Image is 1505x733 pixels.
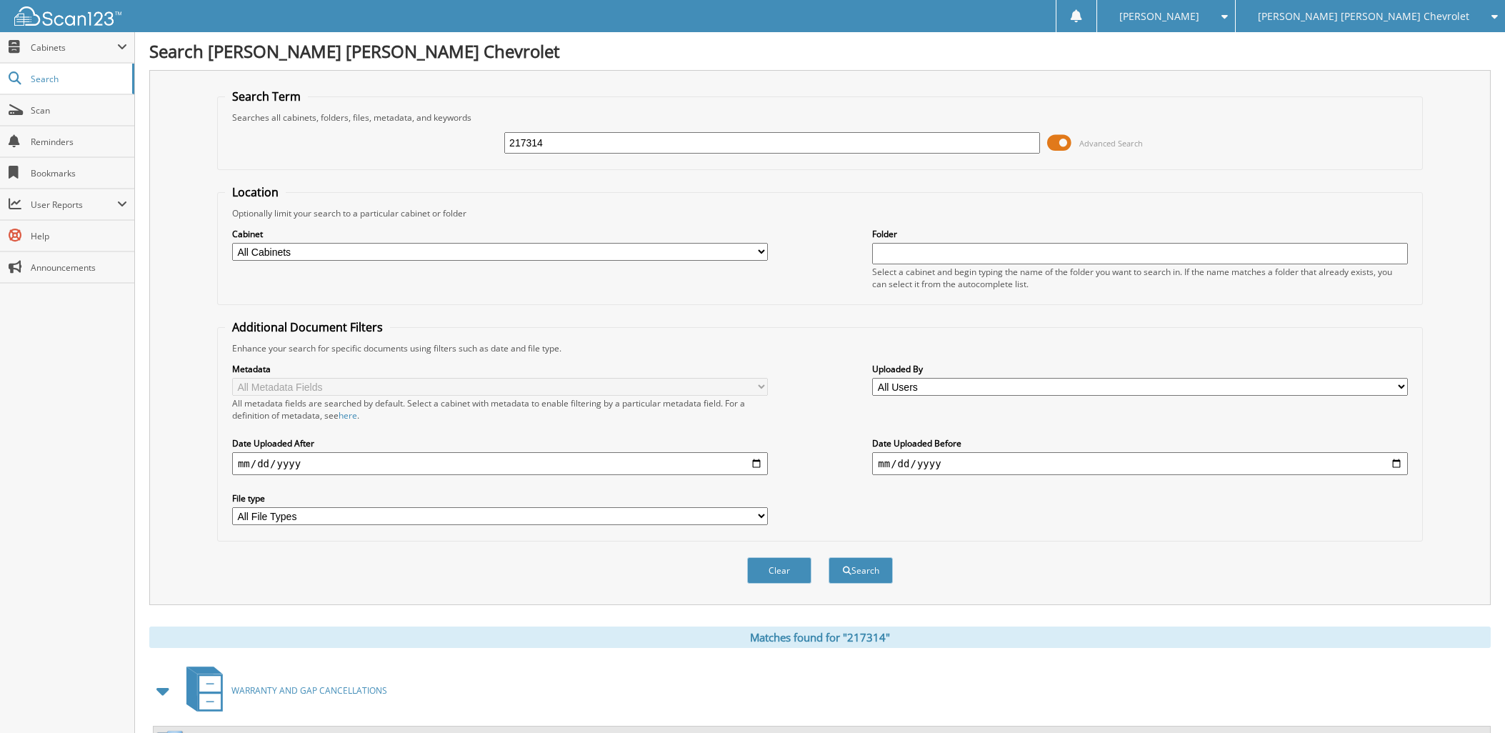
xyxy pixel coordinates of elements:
label: File type [232,492,768,504]
legend: Additional Document Filters [225,319,390,335]
span: Advanced Search [1079,138,1143,149]
div: Optionally limit your search to a particular cabinet or folder [225,207,1415,219]
span: Announcements [31,261,127,274]
a: WARRANTY AND GAP CANCELLATIONS [178,662,387,719]
div: Matches found for "217314" [149,627,1491,648]
div: Searches all cabinets, folders, files, metadata, and keywords [225,111,1415,124]
div: Enhance your search for specific documents using filters such as date and file type. [225,342,1415,354]
a: here [339,409,357,422]
span: [PERSON_NAME] [1119,12,1199,21]
label: Cabinet [232,228,768,240]
span: [PERSON_NAME] [PERSON_NAME] Chevrolet [1258,12,1469,21]
legend: Search Term [225,89,308,104]
span: Reminders [31,136,127,148]
div: Select a cabinet and begin typing the name of the folder you want to search in. If the name match... [872,266,1408,290]
input: start [232,452,768,475]
button: Search [829,557,893,584]
label: Date Uploaded After [232,437,768,449]
img: scan123-logo-white.svg [14,6,121,26]
label: Date Uploaded Before [872,437,1408,449]
button: Clear [747,557,811,584]
span: Search [31,73,125,85]
span: WARRANTY AND GAP CANCELLATIONS [231,684,387,697]
span: Help [31,230,127,242]
label: Folder [872,228,1408,240]
h1: Search [PERSON_NAME] [PERSON_NAME] Chevrolet [149,39,1491,63]
span: User Reports [31,199,117,211]
span: Scan [31,104,127,116]
span: Bookmarks [31,167,127,179]
div: All metadata fields are searched by default. Select a cabinet with metadata to enable filtering b... [232,397,768,422]
input: end [872,452,1408,475]
label: Metadata [232,363,768,375]
span: Cabinets [31,41,117,54]
label: Uploaded By [872,363,1408,375]
legend: Location [225,184,286,200]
